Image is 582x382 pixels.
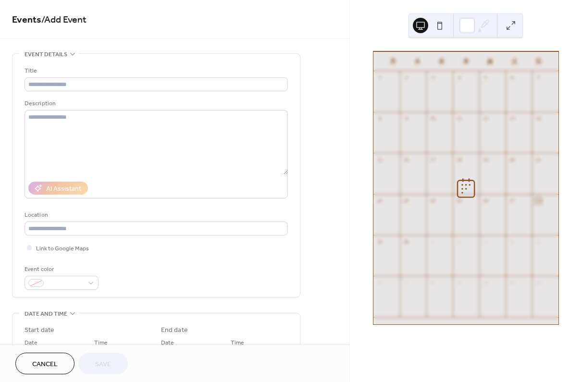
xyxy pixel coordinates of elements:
div: 土 [502,52,526,71]
div: 8 [376,115,384,122]
a: Events [12,11,41,29]
div: Start date [25,325,54,335]
div: 4 [456,74,463,81]
div: 火 [405,52,429,71]
div: 7 [535,74,542,81]
span: Time [94,338,108,348]
div: Event color [25,264,97,274]
div: 7 [403,279,410,286]
div: 金 [478,52,502,71]
span: Link to Google Maps [36,244,89,254]
div: 11 [508,279,516,286]
div: 21 [535,156,542,163]
div: 木 [454,52,478,71]
div: 18 [456,156,463,163]
span: Cancel [32,359,58,370]
button: Cancel [15,353,74,374]
div: 日 [527,52,551,71]
div: 19 [482,156,489,163]
div: 16 [403,156,410,163]
div: 30 [403,238,410,245]
div: Description [25,99,286,109]
div: 12 [482,115,489,122]
span: Time [231,338,244,348]
div: 1 [429,238,436,245]
div: 27 [508,197,516,204]
span: Event details [25,49,67,60]
div: 9 [403,115,410,122]
div: 25 [456,197,463,204]
div: 22 [376,197,384,204]
div: 月 [381,52,405,71]
div: 2 [456,238,463,245]
div: 14 [535,115,542,122]
div: 13 [508,115,516,122]
div: 10 [482,279,489,286]
div: End date [161,325,188,335]
div: 12 [535,279,542,286]
div: 5 [482,74,489,81]
span: Date and time [25,309,67,319]
div: 24 [429,197,436,204]
div: 29 [376,238,384,245]
div: 6 [508,74,516,81]
span: Date [25,338,37,348]
div: 6 [376,279,384,286]
div: 20 [508,156,516,163]
div: 4 [508,238,516,245]
div: 10 [429,115,436,122]
div: 8 [429,279,436,286]
div: 17 [429,156,436,163]
div: Location [25,210,286,220]
div: 1 [376,74,384,81]
div: 3 [429,74,436,81]
div: 11 [456,115,463,122]
div: 15 [376,156,384,163]
div: 28 [535,197,542,204]
div: Title [25,66,286,76]
div: 3 [482,238,489,245]
div: 2 [403,74,410,81]
span: / Add Event [41,11,87,29]
div: 5 [535,238,542,245]
div: 26 [482,197,489,204]
div: 9 [456,279,463,286]
div: 水 [430,52,454,71]
span: Date [161,338,174,348]
div: 23 [403,197,410,204]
